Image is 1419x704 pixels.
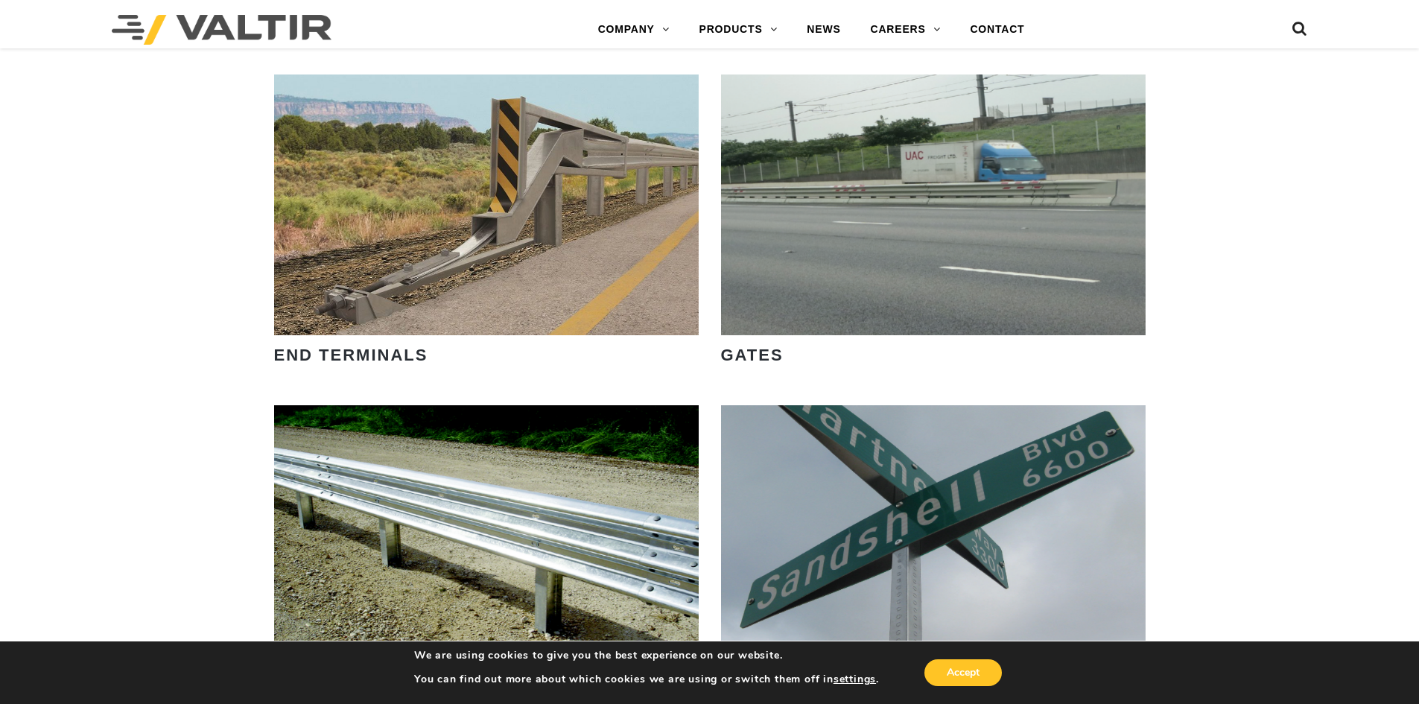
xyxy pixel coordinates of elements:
[856,15,956,45] a: CAREERS
[414,649,879,662] p: We are using cookies to give you the best experience on our website.
[792,15,855,45] a: NEWS
[112,15,331,45] img: Valtir
[685,15,793,45] a: PRODUCTS
[414,673,879,686] p: You can find out more about which cookies we are using or switch them off in .
[955,15,1039,45] a: CONTACT
[274,346,428,364] strong: END TERMINALS
[721,346,784,364] strong: GATES
[834,673,876,686] button: settings
[583,15,685,45] a: COMPANY
[924,659,1002,686] button: Accept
